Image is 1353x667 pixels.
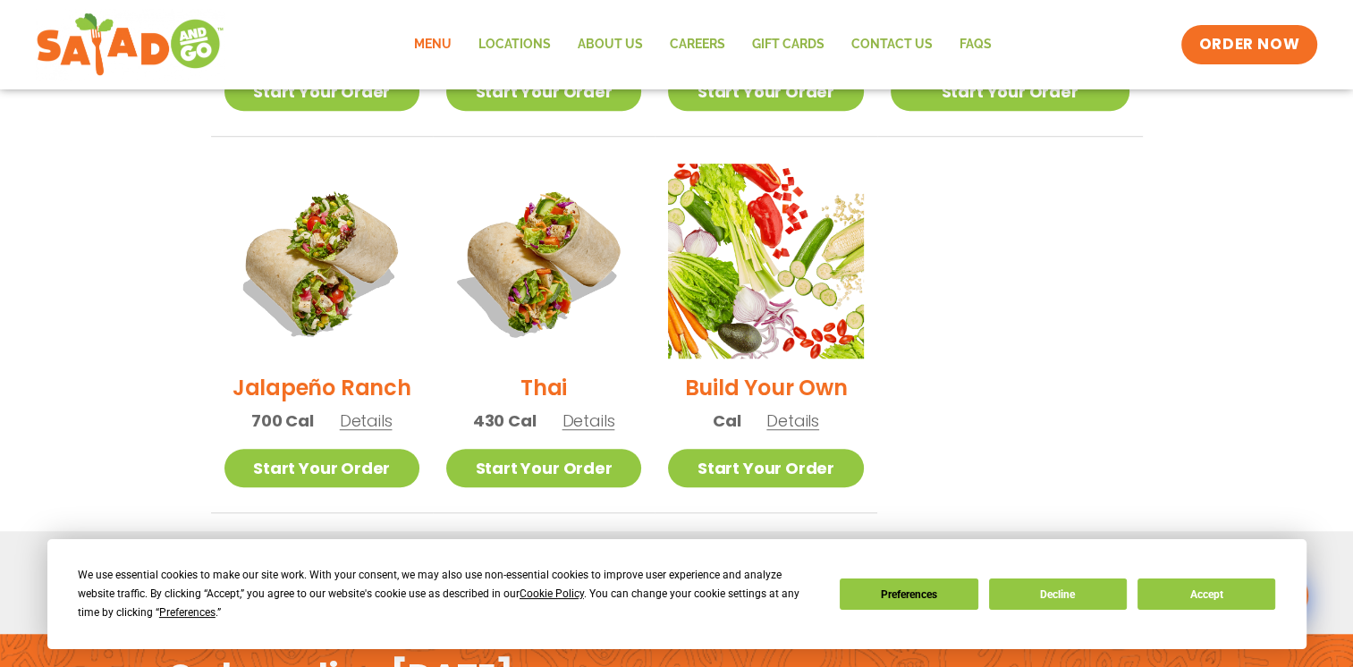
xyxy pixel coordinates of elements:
span: Cal [713,409,740,433]
a: Start Your Order [224,449,419,487]
h2: Jalapeño Ranch [233,372,411,403]
a: Contact Us [838,24,946,65]
img: Product photo for Jalapeño Ranch Wrap [224,164,419,359]
img: Product photo for Thai Wrap [446,164,641,359]
a: FAQs [946,24,1005,65]
a: Start Your Order [446,449,641,487]
a: Start Your Order [668,72,863,111]
span: Cookie Policy [520,587,584,600]
div: We use essential cookies to make our site work. With your consent, we may also use non-essential ... [78,566,818,622]
img: new-SAG-logo-768×292 [36,9,224,80]
a: Locations [465,24,564,65]
a: Menu [401,24,465,65]
a: Start Your Order [446,72,641,111]
span: Preferences [159,606,216,619]
a: ORDER NOW [1181,25,1317,64]
span: Details [562,409,615,432]
a: Start Your Order [224,72,419,111]
span: Details [340,409,393,432]
span: ORDER NOW [1199,34,1299,55]
button: Decline [989,578,1127,610]
a: About Us [564,24,656,65]
a: GIFT CARDS [739,24,838,65]
span: Details [766,409,819,432]
img: Product photo for Build Your Own [668,164,863,359]
h2: Build Your Own [685,372,848,403]
nav: Menu [401,24,1005,65]
span: 430 Cal [473,409,537,433]
button: Preferences [840,578,977,610]
h2: Thai [520,372,567,403]
a: Careers [656,24,739,65]
a: Start Your Order [668,449,863,487]
span: 700 Cal [251,409,314,433]
div: Cookie Consent Prompt [47,539,1306,649]
button: Accept [1137,578,1275,610]
a: Start Your Order [891,72,1129,111]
